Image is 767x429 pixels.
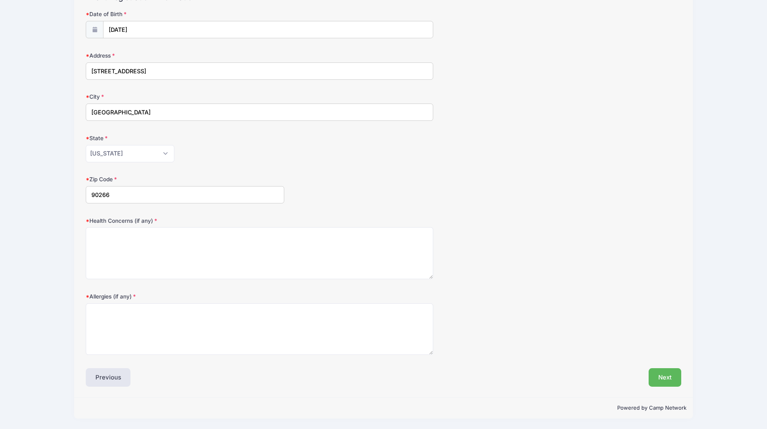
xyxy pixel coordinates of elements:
[86,134,284,142] label: State
[86,217,284,225] label: Health Concerns (if any)
[86,10,284,18] label: Date of Birth
[86,186,284,203] input: xxxxx
[81,404,686,412] p: Powered by Camp Network
[86,52,284,60] label: Address
[86,175,284,183] label: Zip Code
[86,368,131,387] button: Previous
[103,21,433,38] input: mm/dd/yyyy
[649,368,681,387] button: Next
[86,292,284,301] label: Allergies (if any)
[86,93,284,101] label: City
